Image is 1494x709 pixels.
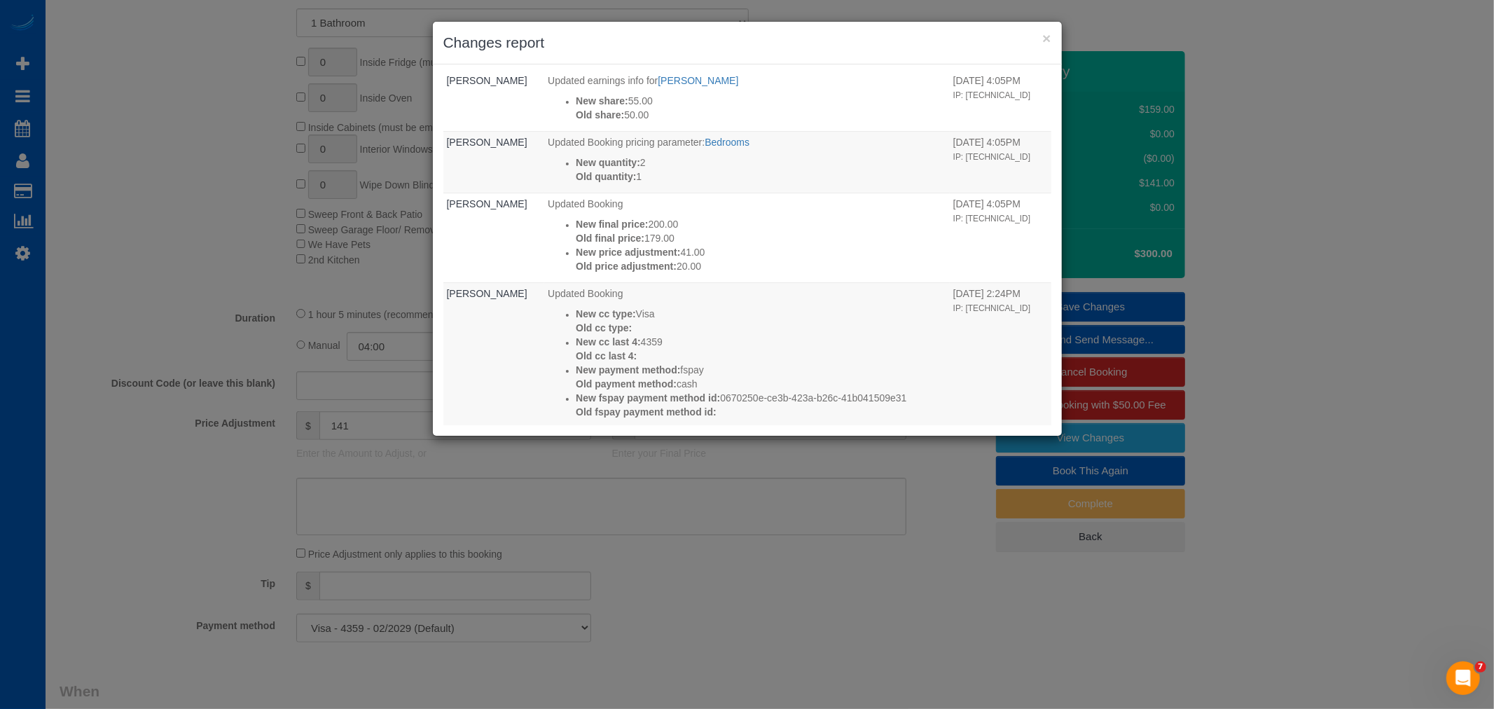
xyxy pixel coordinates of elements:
td: When [950,70,1051,132]
strong: Old payment method: [576,378,677,390]
strong: Old price adjustment: [576,261,677,272]
p: 50.00 [576,108,946,122]
strong: Old quantity: [576,171,636,182]
p: 1 [576,170,946,184]
td: What [544,193,950,283]
strong: New payment method: [576,364,680,376]
td: Who [443,70,545,132]
p: Visa [576,307,946,321]
a: [PERSON_NAME] [447,137,527,148]
strong: Old cc type: [576,322,632,333]
span: 7 [1475,661,1486,673]
p: cash [576,377,946,391]
strong: New share: [576,95,628,106]
a: [PERSON_NAME] [447,75,527,86]
a: [PERSON_NAME] [658,75,738,86]
td: What [544,70,950,132]
strong: Old cc last 4: [576,350,637,362]
strong: New cc last 4: [576,336,641,347]
strong: Old final price: [576,233,644,244]
p: 55.00 [576,94,946,108]
strong: New price adjustment: [576,247,680,258]
h3: Changes report [443,32,1051,53]
iframe: Intercom live chat [1446,661,1480,695]
td: Who [443,193,545,283]
td: When [950,132,1051,193]
strong: Old share: [576,109,624,121]
td: Who [443,132,545,193]
p: 0670250e-ce3b-423a-b26c-41b041509e31 [576,391,946,405]
strong: New cc type: [576,308,636,319]
a: Bedrooms [705,137,749,148]
button: × [1042,31,1051,46]
p: 20.00 [576,259,946,273]
small: IP: [TECHNICAL_ID] [953,303,1030,313]
p: fspay [576,363,946,377]
strong: New quantity: [576,157,640,168]
small: IP: [TECHNICAL_ID] [953,152,1030,162]
strong: Old fspay payment method id: [576,406,717,418]
sui-modal: Changes report [433,22,1062,436]
td: When [950,283,1051,429]
p: 200.00 [576,217,946,231]
span: Updated Booking [548,198,623,209]
p: 4359 [576,335,946,349]
p: 179.00 [576,231,946,245]
span: Updated Booking [548,288,623,299]
td: What [544,132,950,193]
p: 2 [576,156,946,170]
span: Updated Booking pricing parameter: [548,137,705,148]
small: IP: [TECHNICAL_ID] [953,214,1030,223]
span: Updated earnings info for [548,75,658,86]
td: What [544,283,950,429]
p: 41.00 [576,245,946,259]
td: When [950,193,1051,283]
a: [PERSON_NAME] [447,198,527,209]
small: IP: [TECHNICAL_ID] [953,90,1030,100]
strong: New fspay payment method id: [576,392,720,404]
strong: New final price: [576,219,648,230]
td: Who [443,283,545,429]
a: [PERSON_NAME] [447,288,527,299]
